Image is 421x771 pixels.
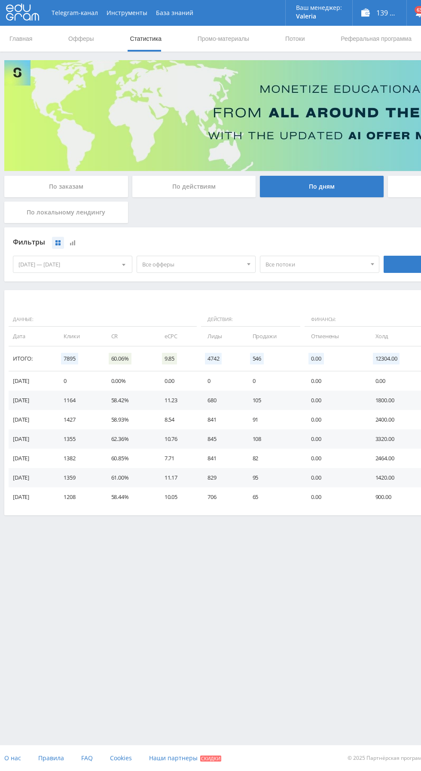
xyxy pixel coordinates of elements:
[61,353,78,364] span: 7895
[81,754,93,762] span: FAQ
[129,26,162,52] a: Статистика
[156,449,199,468] td: 7.71
[197,26,250,52] a: Промо-материалы
[205,353,222,364] span: 4742
[9,391,55,410] td: [DATE]
[9,26,33,52] a: Главная
[55,487,102,507] td: 1208
[302,327,366,346] td: Отменены
[9,410,55,429] td: [DATE]
[373,353,400,364] span: 12304.00
[103,487,156,507] td: 58.44%
[55,391,102,410] td: 1164
[142,256,243,272] span: Все офферы
[103,429,156,449] td: 62.36%
[13,236,379,249] div: Фильтры
[156,468,199,487] td: 11.17
[4,176,128,197] div: По заказам
[149,745,221,771] a: Наши партнеры Скидки
[244,391,303,410] td: 105
[302,391,366,410] td: 0.00
[265,256,366,272] span: Все потоки
[110,754,132,762] span: Cookies
[9,429,55,449] td: [DATE]
[103,410,156,429] td: 58.93%
[55,327,102,346] td: Клики
[199,429,244,449] td: 845
[156,410,199,429] td: 8.54
[302,487,366,507] td: 0.00
[9,487,55,507] td: [DATE]
[103,468,156,487] td: 61.00%
[244,429,303,449] td: 108
[149,754,198,762] span: Наши партнеры
[284,26,306,52] a: Потоки
[244,468,303,487] td: 95
[244,449,303,468] td: 82
[296,4,342,11] p: Ваш менеджер:
[103,371,156,391] td: 0.00%
[9,449,55,468] td: [DATE]
[38,754,64,762] span: Правила
[199,410,244,429] td: 841
[302,468,366,487] td: 0.00
[9,312,197,327] span: Данные:
[201,312,300,327] span: Действия:
[260,176,384,197] div: По дням
[103,391,156,410] td: 58.42%
[199,327,244,346] td: Лиды
[103,449,156,468] td: 60.85%
[4,745,21,771] a: О нас
[200,756,221,762] span: Скидки
[55,429,102,449] td: 1355
[9,327,55,346] td: Дата
[302,449,366,468] td: 0.00
[302,371,366,391] td: 0.00
[340,26,412,52] a: Реферальная программа
[13,256,132,272] div: [DATE] — [DATE]
[156,391,199,410] td: 11.23
[156,487,199,507] td: 10.05
[9,371,55,391] td: [DATE]
[156,371,199,391] td: 0.00
[199,391,244,410] td: 680
[156,429,199,449] td: 10.76
[244,487,303,507] td: 65
[162,353,177,364] span: 9.85
[4,202,128,223] div: По локальному лендингу
[55,468,102,487] td: 1359
[55,449,102,468] td: 1382
[244,327,303,346] td: Продажи
[55,410,102,429] td: 1427
[244,410,303,429] td: 91
[9,346,55,371] td: Итого:
[156,327,199,346] td: eCPC
[199,468,244,487] td: 829
[109,353,131,364] span: 60.06%
[38,745,64,771] a: Правила
[110,745,132,771] a: Cookies
[4,754,21,762] span: О нас
[199,449,244,468] td: 841
[9,468,55,487] td: [DATE]
[244,371,303,391] td: 0
[250,353,264,364] span: 546
[199,487,244,507] td: 706
[81,745,93,771] a: FAQ
[67,26,95,52] a: Офферы
[55,371,102,391] td: 0
[103,327,156,346] td: CR
[132,176,256,197] div: По действиям
[296,13,342,20] p: Valeria
[302,410,366,429] td: 0.00
[308,353,323,364] span: 0.00
[199,371,244,391] td: 0
[302,429,366,449] td: 0.00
